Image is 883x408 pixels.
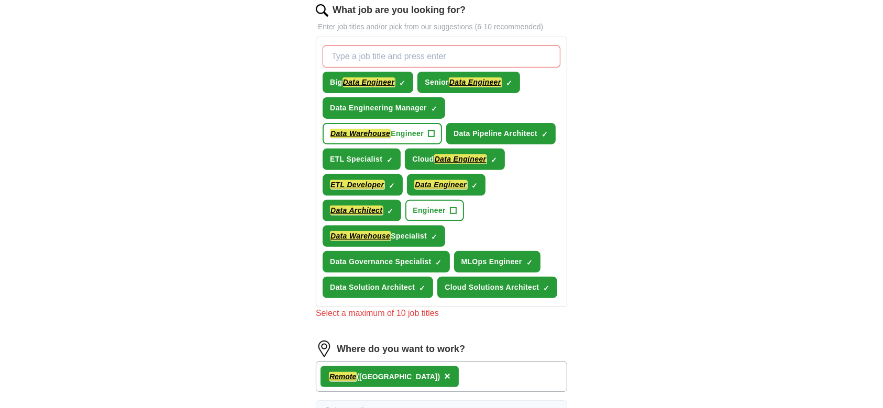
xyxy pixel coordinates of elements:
[419,284,425,292] span: ✓
[330,77,395,88] span: Big
[330,180,384,189] em: ETL Developer
[323,149,401,170] button: ETL Specialist✓
[389,182,395,190] span: ✓
[399,79,405,87] span: ✓
[337,342,465,356] label: Where do you want to work?
[323,123,442,144] button: Data WarehouseEngineer
[461,256,522,267] span: MLOps Engineer
[323,200,401,221] button: Data Architect✓
[316,4,328,17] img: search.png
[330,129,391,138] em: Data Warehouse
[431,233,437,241] span: ✓
[405,149,505,170] button: CloudData Engineer✓
[437,277,557,298] button: Cloud Solutions Architect✓
[506,79,512,87] span: ✓
[329,372,357,381] em: Remote
[323,72,413,93] button: BigData Engineer✓
[316,307,567,320] div: Select a maximum of 10 job titles
[405,200,464,221] button: Engineer
[330,231,391,241] em: Data Warehouse
[330,282,415,293] span: Data Solution Architect
[446,123,556,144] button: Data Pipeline Architect✓
[330,206,383,215] em: Data Architect
[436,258,442,267] span: ✓
[471,182,478,190] span: ✓
[407,174,485,196] button: Data Engineer✓
[323,174,403,196] button: ETL Developer✓
[387,156,393,164] span: ✓
[425,77,501,88] span: Senior
[323,97,445,119] button: Data Engineering Manager✓
[526,258,533,267] span: ✓
[329,371,440,382] div: ([GEOGRAPHIC_DATA])
[316,21,567,32] p: Enter job titles and/or pick from our suggestions (6-10 recommended)
[412,154,487,165] span: Cloud
[343,77,395,87] em: Data Engineer
[330,231,427,242] span: Specialist
[444,370,450,382] span: ×
[330,256,432,267] span: Data Governance Specialist
[414,180,467,189] em: Data Engineer
[316,341,333,357] img: location.png
[434,154,487,164] em: Data Engineer
[449,77,502,87] em: Data Engineer
[454,251,540,273] button: MLOps Engineer✓
[330,103,427,114] span: Data Engineering Manager
[444,369,450,384] button: ×
[454,128,537,139] span: Data Pipeline Architect
[323,46,560,67] input: Type a job title and press enter
[413,205,446,216] span: Engineer
[323,277,433,298] button: Data Solution Architect✓
[417,72,520,93] button: SeniorData Engineer✓
[431,105,437,113] span: ✓
[387,207,393,216] span: ✓
[445,282,539,293] span: Cloud Solutions Architect
[330,154,382,165] span: ETL Specialist
[333,3,466,17] label: What job are you looking for?
[543,284,549,292] span: ✓
[323,251,450,273] button: Data Governance Specialist✓
[323,225,445,247] button: Data WarehouseSpecialist✓
[542,130,548,139] span: ✓
[491,156,497,164] span: ✓
[330,128,424,139] span: Engineer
